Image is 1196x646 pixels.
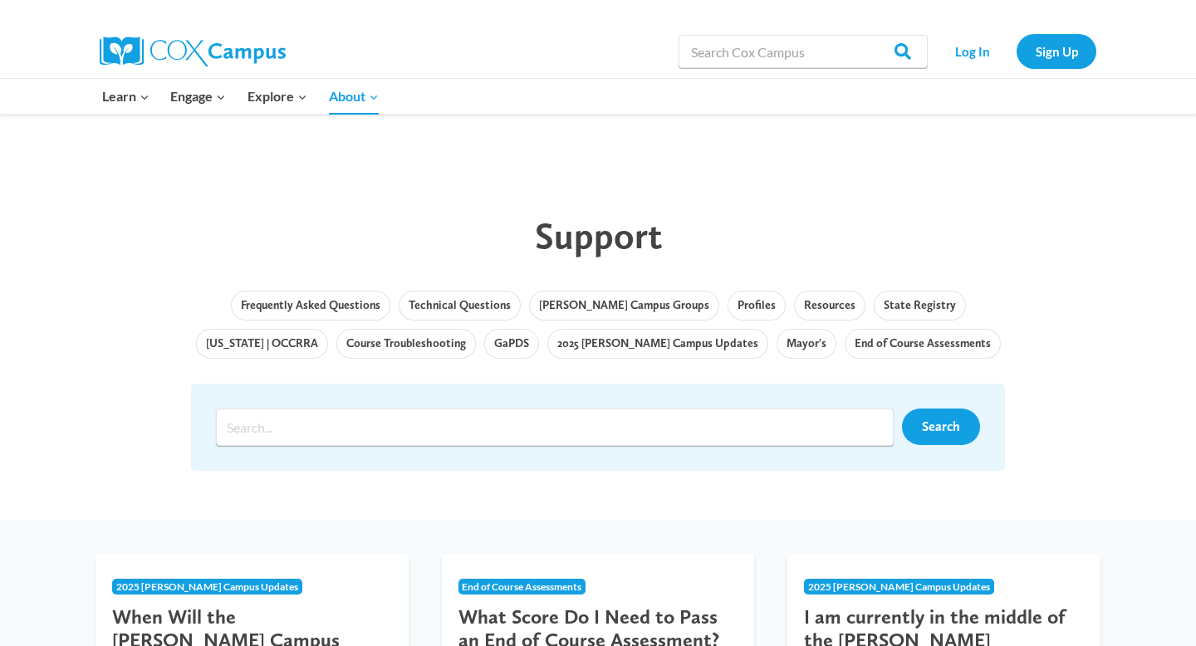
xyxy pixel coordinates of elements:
[936,34,1096,68] nav: Secondary Navigation
[91,79,389,114] nav: Primary Navigation
[547,329,768,359] a: 2025 [PERSON_NAME] Campus Updates
[1017,34,1096,68] a: Sign Up
[484,329,539,359] a: GaPDS
[102,86,149,107] span: Learn
[100,37,286,66] img: Cox Campus
[116,580,298,593] span: 2025 [PERSON_NAME] Campus Updates
[808,580,990,593] span: 2025 [PERSON_NAME] Campus Updates
[529,291,719,321] a: [PERSON_NAME] Campus Groups
[462,580,581,593] span: End of Course Assessments
[170,86,226,107] span: Engage
[248,86,307,107] span: Explore
[336,329,476,359] a: Course Troubleshooting
[535,213,662,257] span: Support
[399,291,521,321] a: Technical Questions
[794,291,865,321] a: Resources
[216,409,902,446] form: Search form
[329,86,379,107] span: About
[922,418,960,434] span: Search
[728,291,786,321] a: Profiles
[196,329,328,359] a: [US_STATE] | OCCRRA
[777,329,836,359] a: Mayor's
[231,291,390,321] a: Frequently Asked Questions
[936,34,1008,68] a: Log In
[874,291,966,321] a: State Registry
[902,409,980,445] a: Search
[216,409,894,446] input: Search input
[679,35,928,68] input: Search Cox Campus
[845,329,1001,359] a: End of Course Assessments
